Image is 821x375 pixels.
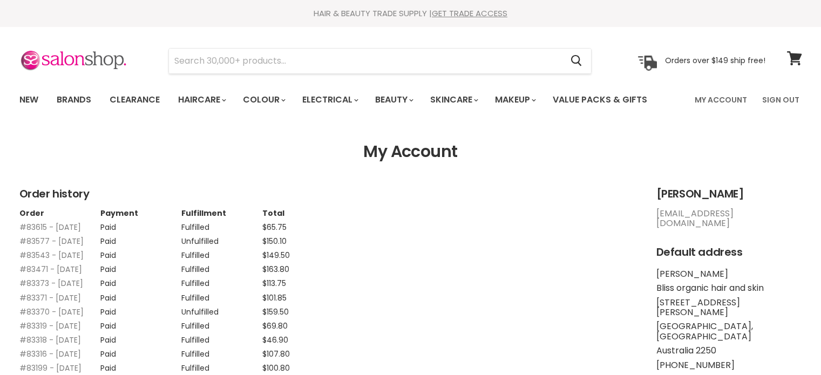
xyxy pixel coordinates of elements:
a: #83199 - [DATE] [19,363,82,373]
td: Fulfilled [181,246,262,260]
td: Fulfilled [181,330,262,344]
th: Fulfillment [181,209,262,217]
td: Fulfilled [181,358,262,372]
span: $100.80 [262,363,290,373]
li: Bliss organic hair and skin [656,283,802,293]
nav: Main [6,84,816,115]
span: $159.50 [262,306,289,317]
td: Fulfilled [181,274,262,288]
td: Paid [100,358,181,372]
a: Clearance [101,88,168,111]
td: Paid [100,246,181,260]
td: Paid [100,288,181,302]
a: #83543 - [DATE] [19,250,84,261]
span: $149.50 [262,250,290,261]
td: Paid [100,231,181,246]
a: #83471 - [DATE] [19,264,82,275]
a: Value Packs & Gifts [545,88,655,111]
th: Order [19,209,100,217]
span: $69.80 [262,321,288,331]
button: Search [562,49,591,73]
h2: [PERSON_NAME] [656,188,802,200]
li: Australia 2250 [656,346,802,356]
a: New [11,88,46,111]
a: Electrical [294,88,365,111]
a: Brands [49,88,99,111]
td: Paid [100,330,181,344]
td: Paid [100,274,181,288]
span: $150.10 [262,236,287,247]
a: #83370 - [DATE] [19,306,84,317]
td: Paid [100,260,181,274]
td: Paid [100,344,181,358]
span: $101.85 [262,292,287,303]
a: Colour [235,88,292,111]
li: [PHONE_NUMBER] [656,360,802,370]
span: $113.75 [262,278,286,289]
td: Paid [100,217,181,231]
td: Fulfilled [181,316,262,330]
a: My Account [688,88,754,111]
a: #83371 - [DATE] [19,292,81,303]
a: Skincare [422,88,485,111]
td: Fulfilled [181,217,262,231]
a: Haircare [170,88,233,111]
h2: Order history [19,188,635,200]
iframe: Gorgias live chat messenger [767,324,810,364]
a: Beauty [367,88,420,111]
td: Fulfilled [181,288,262,302]
p: Orders over $149 ship free! [665,56,765,65]
a: GET TRADE ACCESS [432,8,507,19]
th: Total [262,209,343,217]
th: Payment [100,209,181,217]
h1: My Account [19,142,802,161]
a: #83615 - [DATE] [19,222,81,233]
a: #83316 - [DATE] [19,349,81,359]
li: [STREET_ADDRESS][PERSON_NAME] [656,298,802,318]
a: #83373 - [DATE] [19,278,83,289]
a: #83318 - [DATE] [19,335,81,345]
h2: Default address [656,246,802,258]
form: Product [168,48,592,74]
span: $46.90 [262,335,288,345]
input: Search [169,49,562,73]
span: $163.80 [262,264,289,275]
a: #83319 - [DATE] [19,321,81,331]
td: Paid [100,316,181,330]
a: #83577 - [DATE] [19,236,84,247]
td: Fulfilled [181,344,262,358]
td: Paid [100,302,181,316]
span: $65.75 [262,222,287,233]
div: HAIR & BEAUTY TRADE SUPPLY | [6,8,816,19]
td: Unfulfilled [181,302,262,316]
span: $107.80 [262,349,290,359]
a: [EMAIL_ADDRESS][DOMAIN_NAME] [656,207,734,229]
a: Sign Out [756,88,806,111]
ul: Main menu [11,84,672,115]
li: [GEOGRAPHIC_DATA], [GEOGRAPHIC_DATA] [656,322,802,342]
td: Fulfilled [181,260,262,274]
td: Unfulfilled [181,231,262,246]
a: Makeup [487,88,542,111]
li: [PERSON_NAME] [656,269,802,279]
